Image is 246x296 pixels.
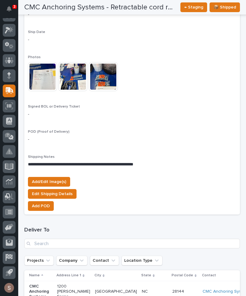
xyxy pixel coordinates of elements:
button: 📦 Shipped [210,2,240,12]
p: 28144 [172,288,185,294]
span: Photos [28,55,41,59]
p: City [94,272,101,279]
p: Name [29,272,40,279]
p: [GEOGRAPHIC_DATA] [95,288,138,294]
p: Address Line 1 [56,272,81,279]
span: Signed BOL or Delivery Ticket [28,105,80,108]
p: State [141,272,151,279]
div: Notifications3 [8,6,15,16]
span: 📦 Shipped [214,4,236,11]
span: Add/Edit Image(s) [32,178,66,185]
button: Company [56,256,87,265]
p: - [28,37,236,43]
p: NC [142,288,149,294]
p: Contact [202,272,216,279]
span: Add POD [32,202,50,210]
span: Edit Shipping Details [32,190,73,198]
button: users-avatar [3,281,15,294]
button: Add POD [28,201,54,211]
button: ← Staging [180,2,207,12]
p: Postal Code [172,272,193,279]
button: Add/Edit Image(s) [28,177,70,187]
h2: CMC Anchoring Systems - Retractable cord reel bracket [24,3,176,12]
p: - [28,111,236,118]
p: - [28,136,236,143]
p: - [28,12,236,18]
p: 3 [13,5,15,9]
span: ← Staging [184,4,203,11]
button: Location Type [121,256,162,265]
button: Edit Shipping Details [28,189,77,199]
input: Search [24,239,240,248]
span: Shipping Notes [28,155,55,159]
button: Projects [24,256,54,265]
span: POD (Proof of Delivery) [28,130,70,134]
button: Contact [90,256,119,265]
button: Notifications [3,2,15,15]
h1: Deliver To [24,227,240,234]
span: Ship Date [28,30,45,34]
